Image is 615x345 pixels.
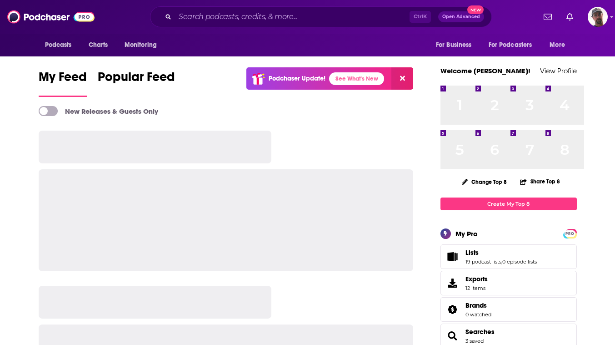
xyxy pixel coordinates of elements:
a: Searches [465,328,495,336]
a: Popular Feed [98,69,175,97]
img: User Profile [588,7,608,27]
button: Show profile menu [588,7,608,27]
input: Search podcasts, credits, & more... [175,10,410,24]
span: Ctrl K [410,11,431,23]
span: 12 items [465,285,488,291]
span: New [467,5,484,14]
span: For Business [436,39,472,51]
button: open menu [39,36,84,54]
button: Change Top 8 [456,176,513,188]
span: Open Advanced [442,15,480,19]
button: open menu [430,36,483,54]
a: 0 watched [465,311,491,318]
p: Podchaser Update! [269,75,325,82]
a: PRO [565,229,575,236]
a: See What's New [329,72,384,85]
span: My Feed [39,69,87,90]
span: Podcasts [45,39,72,51]
span: , [501,259,502,265]
span: PRO [565,230,575,237]
span: For Podcasters [489,39,532,51]
a: Brands [444,303,462,316]
a: View Profile [540,66,577,75]
a: Show notifications dropdown [540,9,555,25]
a: 3 saved [465,338,484,344]
button: open menu [118,36,169,54]
a: Create My Top 8 [440,198,577,210]
span: Monitoring [125,39,157,51]
span: Lists [465,249,479,257]
button: open menu [543,36,576,54]
div: Search podcasts, credits, & more... [150,6,492,27]
span: Popular Feed [98,69,175,90]
a: Lists [444,250,462,263]
a: My Feed [39,69,87,97]
a: Exports [440,271,577,295]
a: 0 episode lists [502,259,537,265]
a: Welcome [PERSON_NAME]! [440,66,530,75]
span: Lists [440,244,577,269]
span: Exports [465,275,488,283]
a: Brands [465,301,491,309]
button: Share Top 8 [520,172,560,190]
a: Show notifications dropdown [563,9,577,25]
a: 19 podcast lists [465,259,501,265]
span: More [550,39,565,51]
a: New Releases & Guests Only [39,106,158,116]
span: Charts [89,39,108,51]
a: Searches [444,330,462,342]
span: Brands [440,297,577,322]
a: Charts [83,36,114,54]
button: open menu [483,36,545,54]
a: Lists [465,249,537,257]
span: Logged in as cjPurdy [588,7,608,27]
span: Exports [444,277,462,289]
button: Open AdvancedNew [438,11,484,22]
img: Podchaser - Follow, Share and Rate Podcasts [7,8,95,25]
div: My Pro [455,229,478,238]
span: Brands [465,301,487,309]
